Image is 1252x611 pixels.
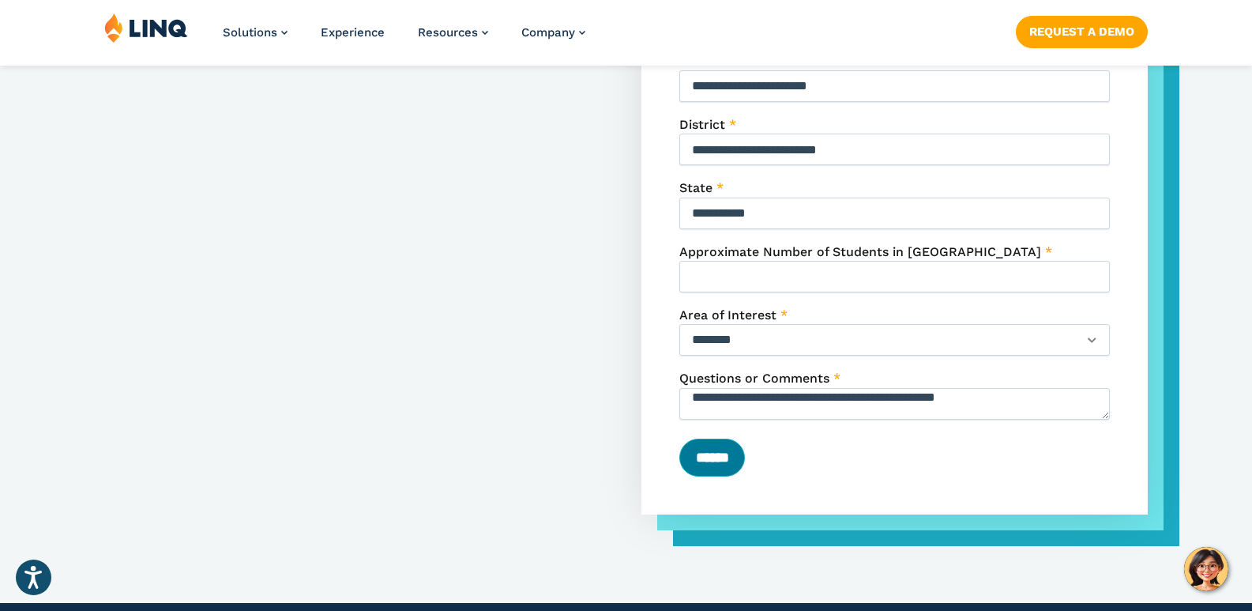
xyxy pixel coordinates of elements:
nav: Primary Navigation [223,13,585,65]
span: Company [521,25,575,40]
a: Company [521,25,585,40]
span: Approximate Number of Students in [GEOGRAPHIC_DATA] [679,244,1041,259]
a: Resources [418,25,488,40]
a: Experience [321,25,385,40]
span: Questions or Comments [679,371,829,386]
img: LINQ | K‑12 Software [104,13,188,43]
span: Resources [418,25,478,40]
span: State [679,180,712,195]
nav: Button Navigation [1016,13,1148,47]
span: Area of Interest [679,307,776,322]
span: District [679,117,725,132]
span: Solutions [223,25,277,40]
button: Hello, have a question? Let’s chat. [1184,547,1228,591]
a: Request a Demo [1016,16,1148,47]
a: Solutions [223,25,288,40]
